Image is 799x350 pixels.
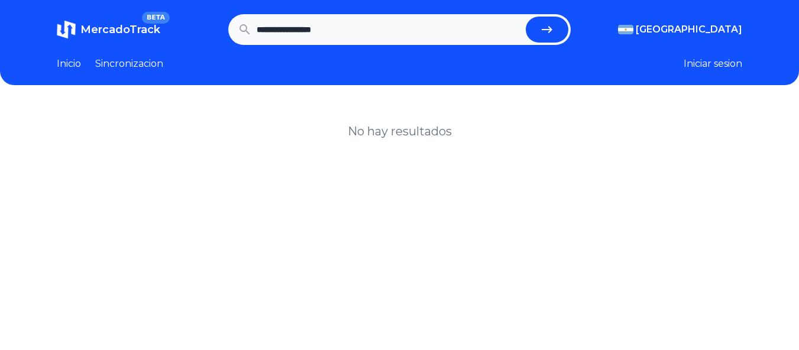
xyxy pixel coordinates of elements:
span: BETA [142,12,170,24]
button: [GEOGRAPHIC_DATA] [618,22,742,37]
span: MercadoTrack [80,23,160,36]
a: MercadoTrackBETA [57,20,160,39]
h1: No hay resultados [348,123,452,140]
img: MercadoTrack [57,20,76,39]
span: [GEOGRAPHIC_DATA] [636,22,742,37]
a: Sincronizacion [95,57,163,71]
button: Iniciar sesion [684,57,742,71]
a: Inicio [57,57,81,71]
img: Argentina [618,25,633,34]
